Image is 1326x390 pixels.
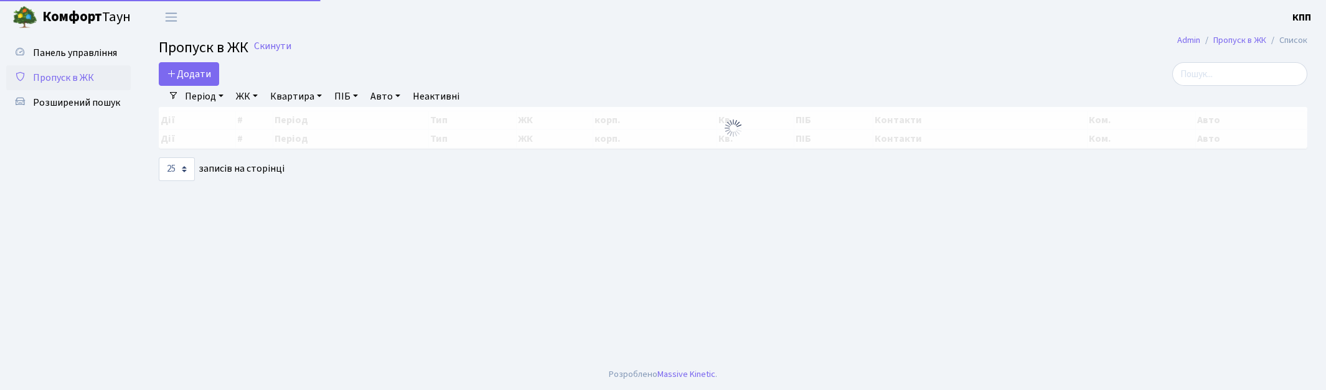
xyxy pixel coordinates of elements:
[33,46,117,60] span: Панель управління
[723,118,743,138] img: Обробка...
[1177,34,1200,47] a: Admin
[159,37,248,58] span: Пропуск в ЖК
[156,7,187,27] button: Переключити навігацію
[42,7,131,28] span: Таун
[329,86,363,107] a: ПІБ
[42,7,102,27] b: Комфорт
[6,40,131,65] a: Панель управління
[6,90,131,115] a: Розширений пошук
[231,86,263,107] a: ЖК
[408,86,464,107] a: Неактивні
[1159,27,1326,53] nav: breadcrumb
[1292,10,1311,25] a: КПП
[265,86,327,107] a: Квартира
[609,368,717,381] div: Розроблено .
[365,86,405,107] a: Авто
[1213,34,1266,47] a: Пропуск в ЖК
[167,67,211,81] span: Додати
[159,157,284,181] label: записів на сторінці
[254,40,291,52] a: Скинути
[1266,34,1307,47] li: Список
[1292,11,1311,24] b: КПП
[33,71,94,85] span: Пропуск в ЖК
[159,157,195,181] select: записів на сторінці
[33,96,120,109] span: Розширений пошук
[180,86,228,107] a: Період
[657,368,715,381] a: Massive Kinetic
[6,65,131,90] a: Пропуск в ЖК
[1172,62,1307,86] input: Пошук...
[12,5,37,30] img: logo.png
[159,62,219,86] a: Додати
